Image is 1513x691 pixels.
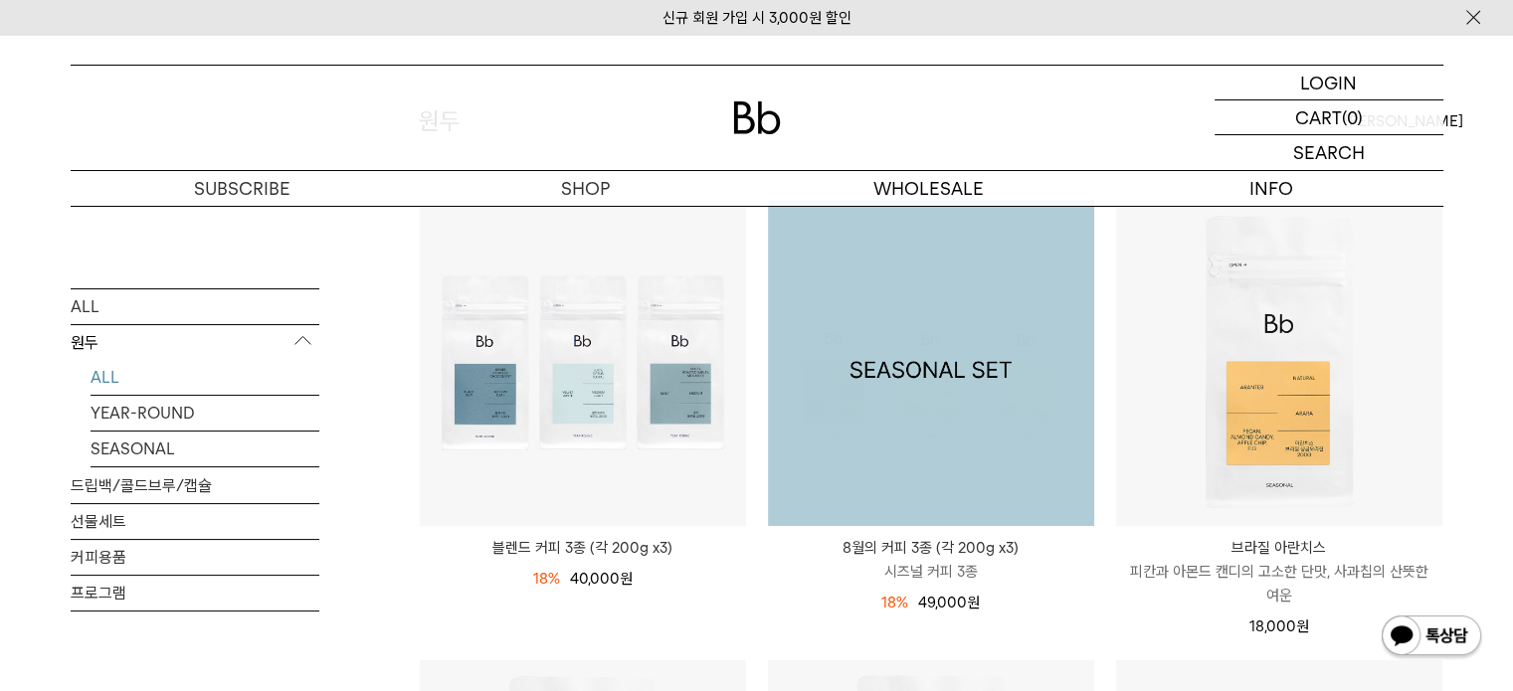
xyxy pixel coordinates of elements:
a: 드립백/콜드브루/캡슐 [71,468,319,503]
a: 신규 회원 가입 시 3,000원 할인 [662,9,851,27]
a: 커피용품 [71,540,319,575]
a: SEASONAL [91,432,319,466]
p: CART [1295,100,1342,134]
a: ALL [71,289,319,324]
a: ALL [91,360,319,395]
a: 8월의 커피 3종 (각 200g x3) [768,200,1094,526]
p: 브라질 아란치스 [1116,536,1442,560]
p: 8월의 커피 3종 (각 200g x3) [768,536,1094,560]
div: 18% [533,567,560,591]
p: LOGIN [1300,66,1357,99]
a: 블렌드 커피 3종 (각 200g x3) [420,536,746,560]
a: 8월의 커피 3종 (각 200g x3) 시즈널 커피 3종 [768,536,1094,584]
p: 원두 [71,325,319,361]
a: 프로그램 [71,576,319,610]
a: YEAR-ROUND [91,396,319,431]
img: 브라질 아란치스 [1116,200,1442,526]
span: 40,000 [570,570,633,588]
img: 블렌드 커피 3종 (각 200g x3) [420,200,746,526]
span: 18,000 [1249,617,1309,635]
p: INFO [1100,171,1443,206]
img: 카카오톡 채널 1:1 채팅 버튼 [1380,613,1483,661]
a: 브라질 아란치스 피칸과 아몬드 캔디의 고소한 단맛, 사과칩의 산뜻한 여운 [1116,536,1442,607]
span: 원 [1296,617,1309,635]
img: 로고 [733,101,781,134]
a: SUBSCRIBE [71,171,414,206]
p: 피칸과 아몬드 캔디의 고소한 단맛, 사과칩의 산뜻한 여운 [1116,560,1442,607]
a: LOGIN [1215,66,1443,100]
span: 49,000 [918,594,980,611]
p: SEARCH [1293,135,1365,170]
p: 시즈널 커피 3종 [768,560,1094,584]
a: CART (0) [1215,100,1443,135]
span: 원 [967,594,980,611]
p: WHOLESALE [757,171,1100,206]
img: 1000000743_add2_021.png [768,200,1094,526]
span: 원 [620,570,633,588]
a: SHOP [414,171,757,206]
a: 선물세트 [71,504,319,539]
div: 18% [881,591,908,614]
p: (0) [1342,100,1363,134]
